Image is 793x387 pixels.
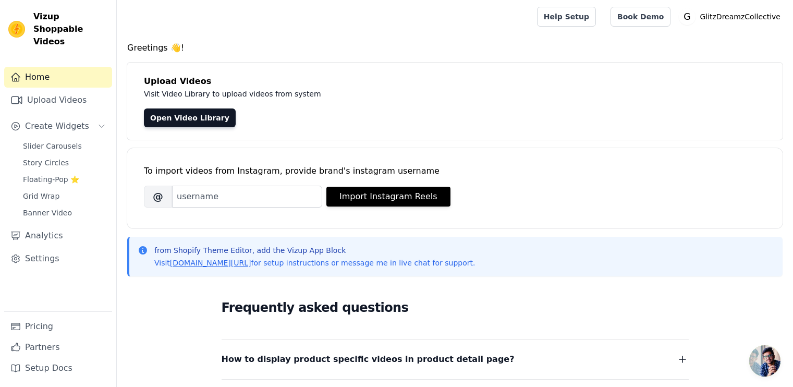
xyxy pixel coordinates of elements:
[17,155,112,170] a: Story Circles
[144,108,236,127] a: Open Video Library
[144,88,611,100] p: Visit Video Library to upload videos from system
[144,186,172,208] span: @
[25,120,89,132] span: Create Widgets
[23,191,59,201] span: Grid Wrap
[17,172,112,187] a: Floating-Pop ⭐
[4,337,112,358] a: Partners
[144,75,766,88] h4: Upload Videos
[537,7,596,27] a: Help Setup
[749,345,780,377] a: Open chat
[23,141,82,151] span: Slider Carousels
[679,7,785,26] button: G GlitzDreamzCollective
[17,139,112,153] a: Slider Carousels
[696,7,785,26] p: GlitzDreamzCollective
[222,352,689,367] button: How to display product specific videos in product detail page?
[33,10,108,48] span: Vizup Shoppable Videos
[4,90,112,111] a: Upload Videos
[4,67,112,88] a: Home
[8,21,25,38] img: Vizup
[17,205,112,220] a: Banner Video
[23,158,69,168] span: Story Circles
[4,358,112,379] a: Setup Docs
[154,245,475,256] p: from Shopify Theme Editor, add the Vizup App Block
[222,352,515,367] span: How to display product specific videos in product detail page?
[170,259,251,267] a: [DOMAIN_NAME][URL]
[154,258,475,268] p: Visit for setup instructions or message me in live chat for support.
[172,186,322,208] input: username
[326,187,450,207] button: Import Instagram Reels
[144,165,766,177] div: To import videos from Instagram, provide brand's instagram username
[127,42,783,54] h4: Greetings 👋!
[222,297,689,318] h2: Frequently asked questions
[4,248,112,269] a: Settings
[4,316,112,337] a: Pricing
[17,189,112,203] a: Grid Wrap
[23,208,72,218] span: Banner Video
[611,7,670,27] a: Book Demo
[4,225,112,246] a: Analytics
[4,116,112,137] button: Create Widgets
[684,11,691,22] text: G
[23,174,79,185] span: Floating-Pop ⭐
